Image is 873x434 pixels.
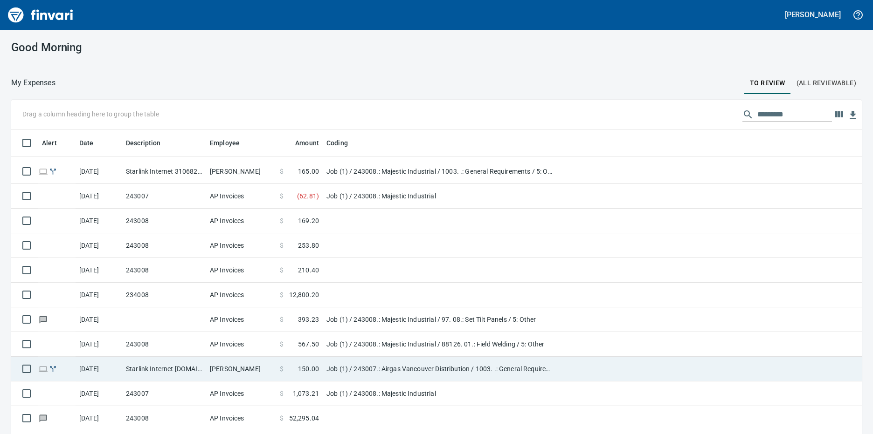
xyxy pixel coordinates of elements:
[76,209,122,233] td: [DATE]
[76,283,122,307] td: [DATE]
[280,167,284,176] span: $
[206,381,276,406] td: AP Invoices
[280,339,284,349] span: $
[280,364,284,373] span: $
[76,258,122,283] td: [DATE]
[326,137,348,149] span: Coding
[323,159,556,184] td: Job (1) / 243008.: Majestic Industrial / 1003. .: General Requirements / 5: Other
[11,41,280,54] h3: Good Morning
[122,332,206,357] td: 243008
[846,108,860,122] button: Download Table
[48,366,58,372] span: Split transaction
[293,389,319,398] span: 1,073.21
[280,315,284,324] span: $
[298,241,319,250] span: 253.80
[76,381,122,406] td: [DATE]
[280,414,284,423] span: $
[76,307,122,332] td: [DATE]
[298,339,319,349] span: 567.50
[210,137,252,149] span: Employee
[832,108,846,122] button: Choose columns to display
[295,137,319,149] span: Amount
[79,137,106,149] span: Date
[289,414,319,423] span: 52,295.04
[76,406,122,431] td: [DATE]
[122,283,206,307] td: 234008
[206,258,276,283] td: AP Invoices
[206,184,276,209] td: AP Invoices
[79,137,94,149] span: Date
[122,406,206,431] td: 243008
[298,167,319,176] span: 165.00
[122,357,206,381] td: Starlink Internet [DOMAIN_NAME] CA - Airgas
[6,4,76,26] img: Finvari
[323,357,556,381] td: Job (1) / 243007.: Airgas Vancouver Distribution / 1003. .: General Requirements / 5: Other
[122,184,206,209] td: 243007
[122,159,206,184] td: Starlink Internet 3106829683 CA - Majestic
[785,10,841,20] h5: [PERSON_NAME]
[122,258,206,283] td: 243008
[122,381,206,406] td: 243007
[283,137,319,149] span: Amount
[76,332,122,357] td: [DATE]
[42,137,57,149] span: Alert
[206,233,276,258] td: AP Invoices
[48,168,58,174] span: Split transaction
[323,184,556,209] td: Job (1) / 243008.: Majestic Industrial
[38,316,48,322] span: Has messages
[126,137,173,149] span: Description
[42,137,69,149] span: Alert
[280,265,284,275] span: $
[298,364,319,373] span: 150.00
[323,307,556,332] td: Job (1) / 243008.: Majestic Industrial / 97. 08.: Set Tilt Panels / 5: Other
[38,168,48,174] span: Online transaction
[280,389,284,398] span: $
[298,265,319,275] span: 210.40
[22,109,159,119] p: Drag a column heading here to group the table
[122,209,206,233] td: 243008
[298,216,319,225] span: 169.20
[298,315,319,324] span: 393.23
[76,233,122,258] td: [DATE]
[280,191,284,201] span: $
[280,241,284,250] span: $
[280,290,284,299] span: $
[297,191,319,201] span: ( 62.81 )
[797,77,856,89] span: (All Reviewable)
[206,307,276,332] td: AP Invoices
[206,406,276,431] td: AP Invoices
[289,290,319,299] span: 12,800.20
[206,332,276,357] td: AP Invoices
[38,415,48,421] span: Has messages
[206,283,276,307] td: AP Invoices
[210,137,240,149] span: Employee
[38,366,48,372] span: Online transaction
[750,77,785,89] span: To Review
[323,381,556,406] td: Job (1) / 243008.: Majestic Industrial
[280,216,284,225] span: $
[206,159,276,184] td: [PERSON_NAME]
[323,332,556,357] td: Job (1) / 243008.: Majestic Industrial / 88126. 01.: Field Welding / 5: Other
[122,233,206,258] td: 243008
[326,137,360,149] span: Coding
[76,357,122,381] td: [DATE]
[206,357,276,381] td: [PERSON_NAME]
[76,159,122,184] td: [DATE]
[126,137,161,149] span: Description
[76,184,122,209] td: [DATE]
[11,77,55,88] nav: breadcrumb
[11,77,55,88] p: My Expenses
[783,7,843,22] button: [PERSON_NAME]
[206,209,276,233] td: AP Invoices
